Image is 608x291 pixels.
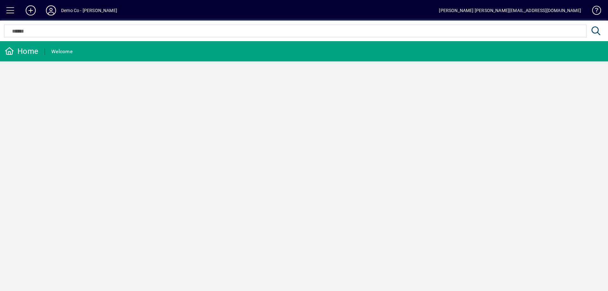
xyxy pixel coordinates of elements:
a: Knowledge Base [587,1,600,22]
div: Welcome [51,47,73,57]
div: [PERSON_NAME] [PERSON_NAME][EMAIL_ADDRESS][DOMAIN_NAME] [439,5,581,16]
button: Add [21,5,41,16]
button: Profile [41,5,61,16]
div: Demo Co - [PERSON_NAME] [61,5,117,16]
div: Home [5,46,38,56]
